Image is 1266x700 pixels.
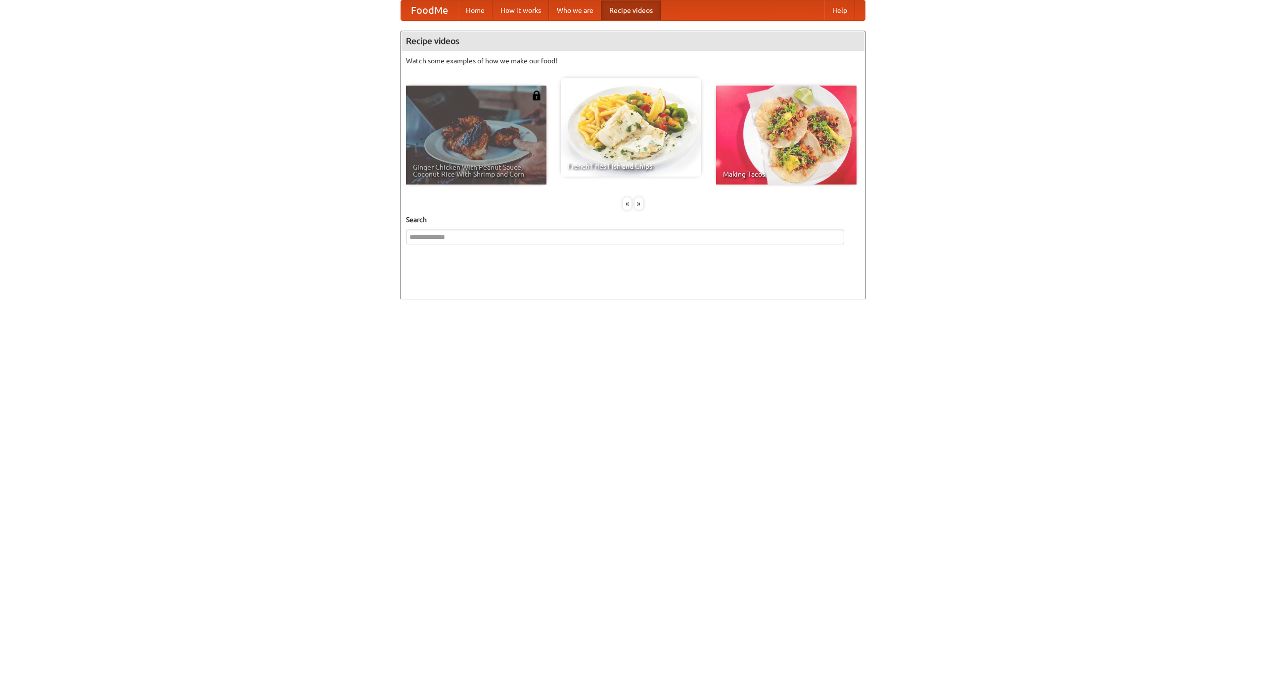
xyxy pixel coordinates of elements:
div: » [634,197,643,210]
a: French Fries Fish and Chips [561,78,701,177]
a: Making Tacos [716,86,857,185]
img: 483408.png [532,91,542,100]
h4: Recipe videos [401,31,865,51]
a: FoodMe [401,0,458,20]
a: Who we are [549,0,601,20]
div: « [623,197,632,210]
a: How it works [493,0,549,20]
a: Home [458,0,493,20]
p: Watch some examples of how we make our food! [406,56,860,66]
a: Recipe videos [601,0,661,20]
span: Making Tacos [723,171,850,178]
a: Help [824,0,855,20]
span: French Fries Fish and Chips [568,163,694,170]
h5: Search [406,215,860,225]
